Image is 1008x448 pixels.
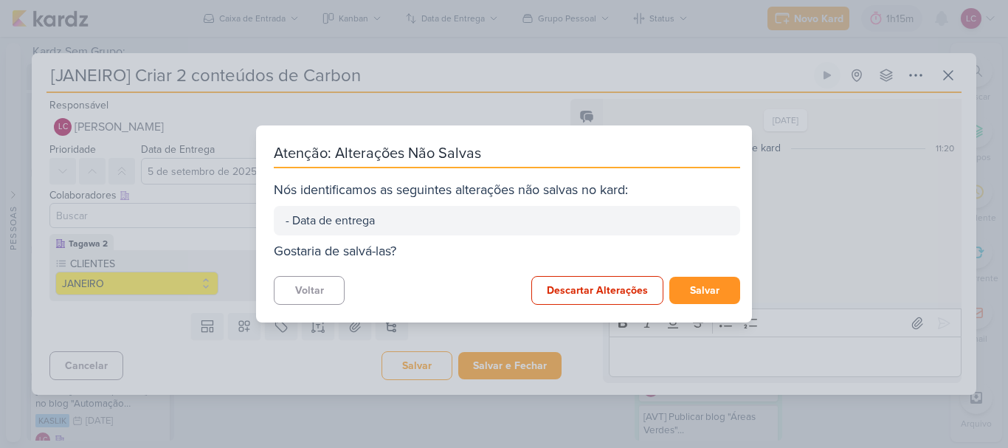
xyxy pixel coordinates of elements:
[669,277,740,304] button: Salvar
[274,143,740,168] div: Atenção: Alterações Não Salvas
[274,276,345,305] button: Voltar
[531,276,663,305] button: Descartar Alterações
[274,241,740,261] div: Gostaria de salvá-las?
[274,180,740,200] div: Nós identificamos as seguintes alterações não salvas no kard:
[286,212,728,230] div: - Data de entrega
